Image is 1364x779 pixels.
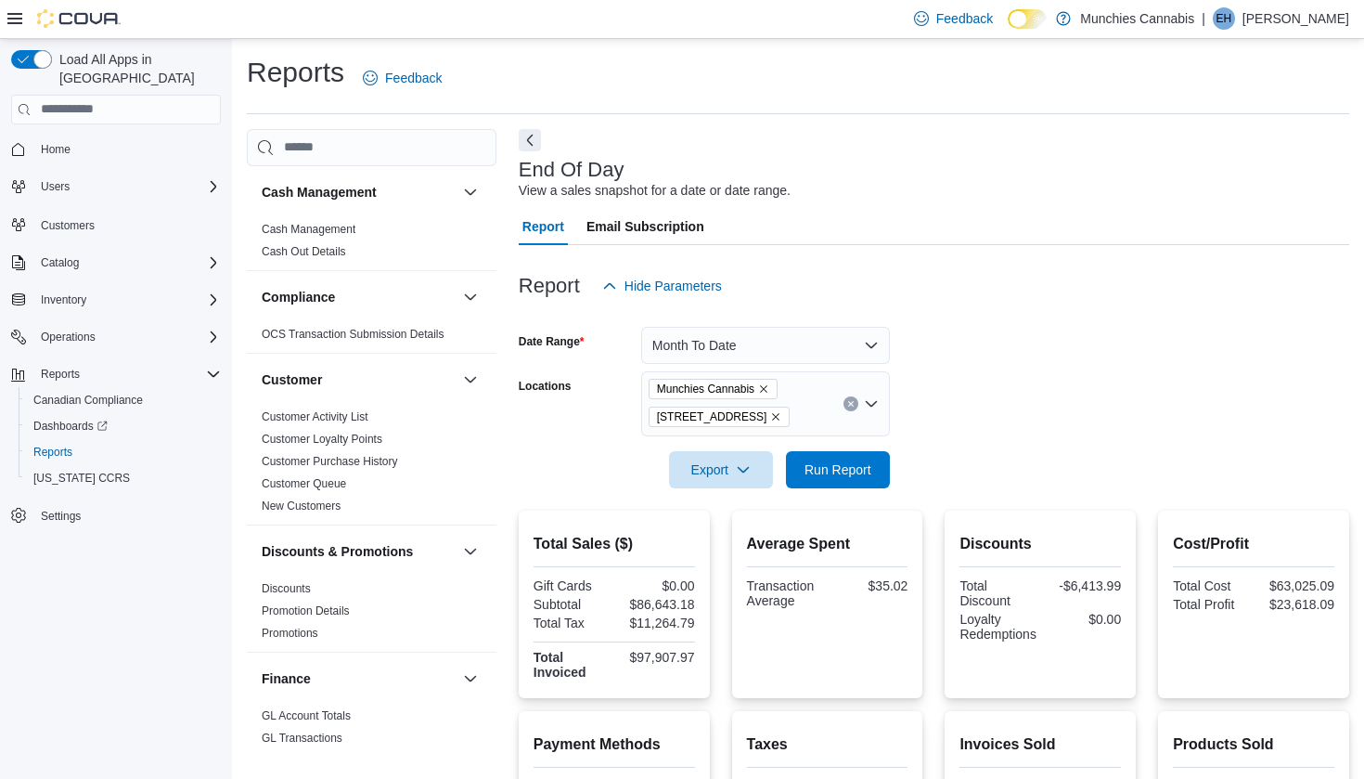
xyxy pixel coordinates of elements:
[247,54,344,91] h1: Reports
[33,363,221,385] span: Reports
[41,367,80,382] span: Reports
[534,734,695,756] h2: Payment Methods
[26,389,150,411] a: Canadian Compliance
[618,578,695,593] div: $0.00
[33,138,78,161] a: Home
[19,387,228,413] button: Canadian Compliance
[618,616,695,630] div: $11,264.79
[262,328,444,341] a: OCS Transaction Submission Details
[786,451,890,488] button: Run Report
[41,179,70,194] span: Users
[262,500,341,513] a: New Customers
[936,9,993,28] span: Feedback
[262,732,342,745] a: GL Transactions
[459,540,482,563] button: Discounts & Promotions
[41,255,79,270] span: Catalog
[534,597,611,612] div: Subtotal
[4,287,228,313] button: Inventory
[33,137,221,161] span: Home
[26,467,221,489] span: Washington CCRS
[1173,597,1250,612] div: Total Profit
[33,175,221,198] span: Users
[33,252,221,274] span: Catalog
[262,370,322,389] h3: Customer
[1173,533,1334,555] h2: Cost/Profit
[864,396,879,411] button: Open list of options
[247,705,496,757] div: Finance
[1242,7,1349,30] p: [PERSON_NAME]
[33,504,221,527] span: Settings
[595,267,729,305] button: Hide Parameters
[19,465,228,491] button: [US_STATE] CCRS
[33,326,221,348] span: Operations
[33,289,221,311] span: Inventory
[959,578,1036,608] div: Total Discount
[959,734,1121,756] h2: Invoices Sold
[33,326,103,348] button: Operations
[41,509,81,524] span: Settings
[262,582,311,595] a: Discounts
[1080,7,1194,30] p: Munchies Cannabis
[11,128,221,578] nav: Complex example
[459,181,482,203] button: Cash Management
[262,542,456,561] button: Discounts & Promotions
[385,69,442,87] span: Feedback
[747,578,824,608] div: Transaction Average
[758,383,769,395] button: Remove Munchies Cannabis from selection in this group
[33,419,108,434] span: Dashboards
[262,245,346,258] a: Cash Out Details
[262,477,346,490] a: Customer Queue
[262,410,368,423] a: Customer Activity List
[262,183,377,201] h3: Cash Management
[33,213,221,236] span: Customers
[19,439,228,465] button: Reports
[247,578,496,652] div: Discounts & Promotions
[519,181,791,201] div: View a sales snapshot for a date or date range.
[262,669,456,688] button: Finance
[1044,578,1121,593] div: -$6,413.99
[519,334,585,349] label: Date Range
[4,250,228,276] button: Catalog
[33,214,102,237] a: Customers
[4,502,228,529] button: Settings
[669,451,773,488] button: Export
[1044,612,1121,627] div: $0.00
[1008,9,1047,29] input: Dark Mode
[26,389,221,411] span: Canadian Compliance
[262,288,456,306] button: Compliance
[959,612,1036,642] div: Loyalty Redemptions
[534,578,611,593] div: Gift Cards
[534,650,586,680] strong: Total Invoiced
[262,288,335,306] h3: Compliance
[747,734,908,756] h2: Taxes
[830,578,907,593] div: $35.02
[41,292,86,307] span: Inventory
[262,223,355,236] a: Cash Management
[1257,597,1334,612] div: $23,618.09
[522,208,564,245] span: Report
[41,218,95,233] span: Customers
[459,668,482,690] button: Finance
[26,415,115,437] a: Dashboards
[1202,7,1205,30] p: |
[37,9,121,28] img: Cova
[33,445,72,460] span: Reports
[247,218,496,270] div: Cash Management
[519,159,624,181] h3: End Of Day
[262,183,456,201] button: Cash Management
[247,406,496,525] div: Customer
[262,542,413,561] h3: Discounts & Promotions
[959,533,1121,555] h2: Discounts
[262,604,350,617] a: Promotion Details
[618,597,695,612] div: $86,643.18
[519,379,572,394] label: Locations
[33,471,130,486] span: [US_STATE] CCRS
[459,286,482,308] button: Compliance
[33,252,86,274] button: Catalog
[247,323,496,353] div: Compliance
[534,533,695,555] h2: Total Sales ($)
[1257,578,1334,593] div: $63,025.09
[41,330,96,344] span: Operations
[33,289,94,311] button: Inventory
[1008,29,1009,30] span: Dark Mode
